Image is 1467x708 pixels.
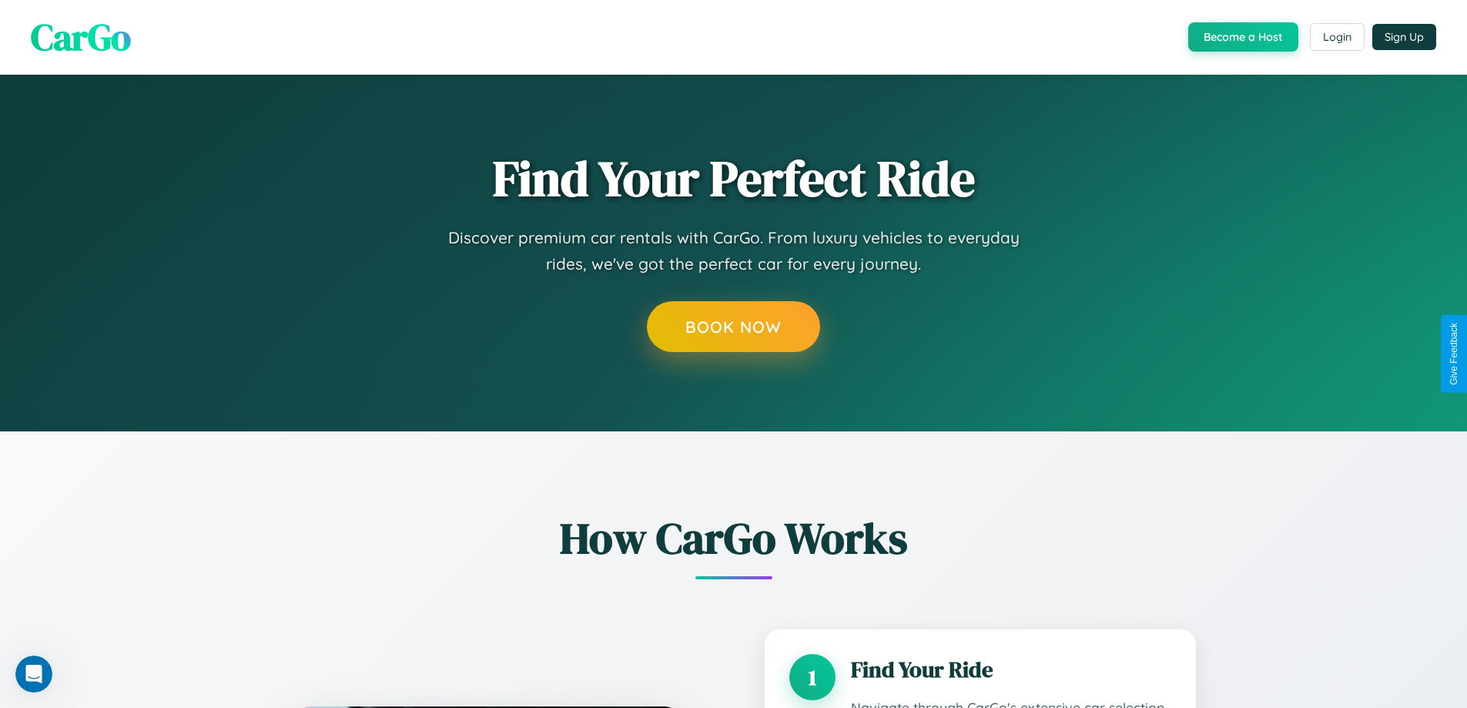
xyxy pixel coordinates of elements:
[426,225,1042,277] p: Discover premium car rentals with CarGo. From luxury vehicles to everyday rides, we've got the pe...
[1310,23,1365,51] button: Login
[15,656,52,693] iframe: Intercom live chat
[1449,323,1459,385] div: Give Feedback
[493,152,975,206] h1: Find Your Perfect Ride
[789,654,836,700] div: 1
[1372,24,1436,50] button: Sign Up
[851,654,1171,685] h3: Find Your Ride
[272,508,1196,568] h2: How CarGo Works
[31,12,131,62] span: CarGo
[1188,22,1298,52] button: Become a Host
[647,301,820,352] button: Book Now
